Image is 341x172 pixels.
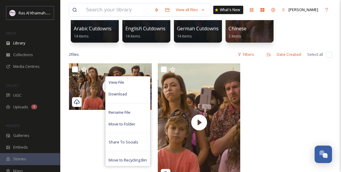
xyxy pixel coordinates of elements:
span: 14 items [125,33,140,39]
span: UGC [13,92,21,98]
span: Galleries [13,133,29,138]
input: Search your library [83,3,151,17]
span: Uploads [13,104,28,110]
span: Select all [307,52,323,57]
button: Open Chat [315,146,332,163]
span: Move to Recycling Bin [109,157,147,163]
span: [PERSON_NAME] [289,7,318,12]
span: English Cutdowns [125,25,166,32]
span: 2 file s [69,52,79,57]
span: 2 items [229,33,241,39]
span: Collections [13,52,33,58]
a: [PERSON_NAME] [279,4,321,16]
span: Rename File [109,110,130,115]
span: Arabic Cutdowns [74,25,112,32]
span: 14 items [177,33,192,39]
span: WIDGETS [6,123,20,128]
span: COLLECT [6,83,19,88]
img: thumbnail [69,63,152,110]
a: Arabic Cutdowns14 items [74,26,112,39]
span: MEDIA [6,31,16,35]
div: 8 [31,104,37,109]
span: Move to Folder [109,121,135,127]
span: Share To Socials [109,139,138,145]
span: View File [109,80,124,85]
a: What's New [213,6,243,14]
span: Embeds [13,144,28,150]
span: 14 items [74,33,89,39]
span: Media Centres [13,64,40,69]
a: German Cutdowns14 items [177,26,219,39]
span: Chinese [229,25,247,32]
span: Ras Al Khaimah Tourism Development Authority [19,10,103,16]
a: English Cutdowns14 items [125,26,166,39]
span: Library [13,40,25,46]
span: German Cutdowns [177,25,219,32]
div: Date Created [274,49,304,60]
a: View all files [173,4,208,16]
span: Download [109,91,127,97]
span: Stories [13,156,26,162]
img: Logo_RAKTDA_RGB-01.png [10,10,16,16]
a: Chinese2 items [229,26,247,39]
div: Filters [235,49,257,60]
